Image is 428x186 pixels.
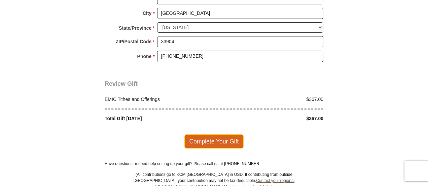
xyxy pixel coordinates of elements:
strong: State/Province [119,23,151,33]
span: Complete Your Gift [184,134,244,149]
div: EMIC Tithes and Offerings [101,96,214,103]
strong: ZIP/Postal Code [116,37,152,46]
div: Total Gift [DATE] [101,115,214,122]
span: Review Gift [105,80,138,87]
p: Have questions or need help setting up your gift? Please call us at [PHONE_NUMBER]. [105,161,323,167]
strong: City [143,8,151,18]
div: $367.00 [214,115,327,122]
div: $367.00 [214,96,327,103]
strong: Phone [137,52,152,61]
